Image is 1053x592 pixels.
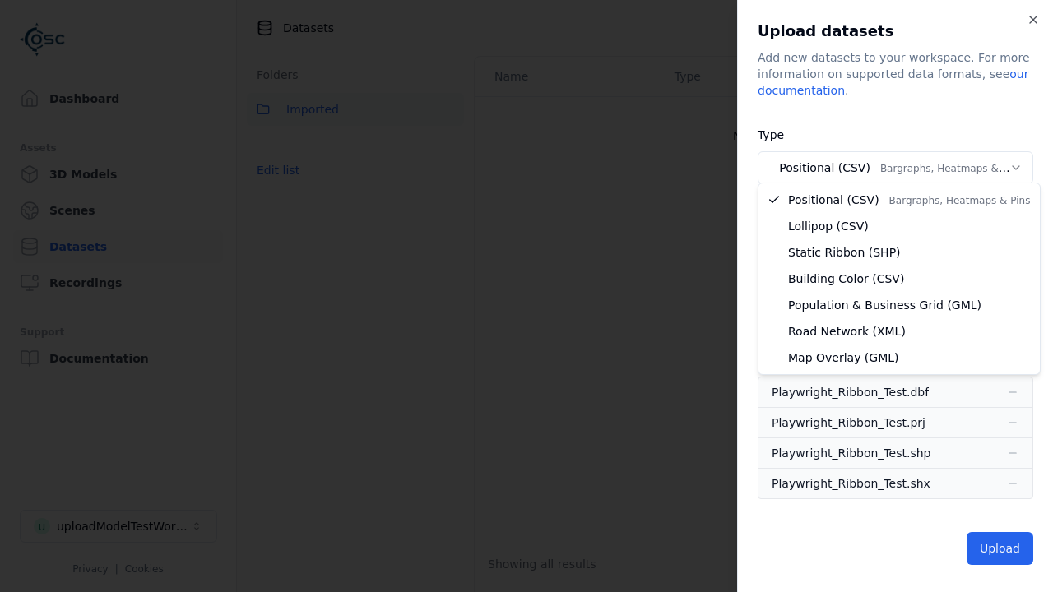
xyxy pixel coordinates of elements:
span: Population & Business Grid (GML) [788,297,981,313]
span: Lollipop (CSV) [788,218,869,234]
span: Building Color (CSV) [788,271,904,287]
span: Bargraphs, Heatmaps & Pins [889,195,1031,206]
span: Static Ribbon (SHP) [788,244,901,261]
span: Positional (CSV) [788,192,1030,208]
span: Map Overlay (GML) [788,349,899,366]
span: Road Network (XML) [788,323,906,340]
